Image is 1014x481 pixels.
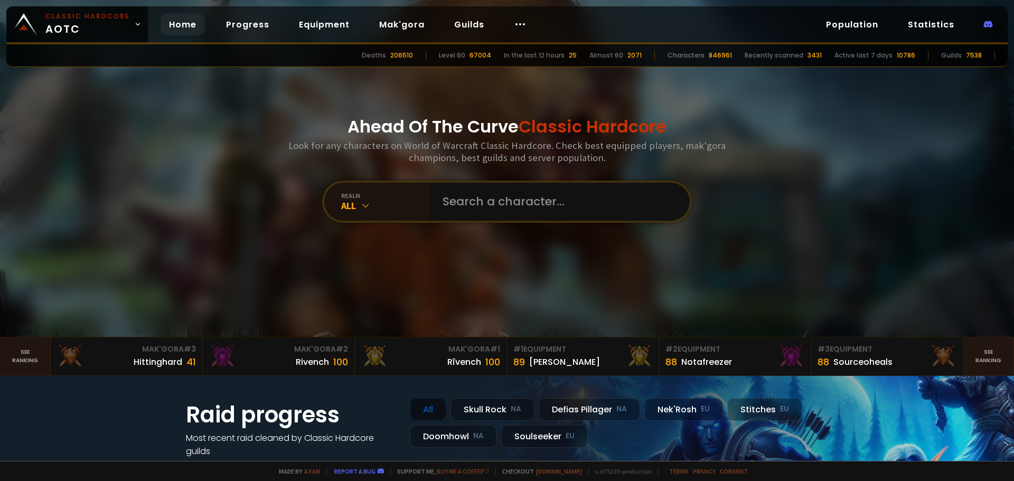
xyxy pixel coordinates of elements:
[410,425,497,448] div: Doomhowl
[668,51,705,60] div: Characters
[334,467,375,475] a: Report a bug
[186,458,255,470] a: See all progress
[513,344,523,354] span: # 1
[709,51,732,60] div: 846961
[616,404,627,414] small: NA
[410,398,446,421] div: All
[665,344,678,354] span: # 2
[447,355,481,369] div: Rîvench
[780,404,789,414] small: EU
[566,431,575,441] small: EU
[361,344,500,355] div: Mak'Gora
[390,467,489,475] span: Support me,
[446,14,493,35] a: Guilds
[371,14,433,35] a: Mak'gora
[941,51,962,60] div: Guilds
[6,6,148,42] a: Classic HardcoreAOTC
[833,355,893,369] div: Sourceoheals
[284,139,730,164] h3: Look for any characters on World of Warcraft Classic Hardcore. Check best equipped players, mak'g...
[45,12,130,37] span: AOTC
[834,51,893,60] div: Active last 7 days
[665,344,804,355] div: Equipment
[513,344,652,355] div: Equipment
[290,14,358,35] a: Equipment
[348,114,666,139] h1: Ahead Of The Curve
[818,344,830,354] span: # 3
[218,14,278,35] a: Progress
[513,355,525,369] div: 89
[529,355,600,369] div: [PERSON_NAME]
[536,467,582,475] a: [DOMAIN_NAME]
[355,337,507,375] a: Mak'Gora#1Rîvench100
[589,51,623,60] div: Almost 60
[437,467,489,475] a: Buy me a coffee
[539,398,640,421] div: Defias Pillager
[161,14,205,35] a: Home
[569,51,577,60] div: 25
[501,425,588,448] div: Soulseeker
[745,51,803,60] div: Recently scanned
[504,51,565,60] div: In the last 12 hours
[720,467,748,475] a: Consent
[507,337,659,375] a: #1Equipment89[PERSON_NAME]
[304,467,320,475] a: a fan
[45,12,130,21] small: Classic Hardcore
[495,467,582,475] span: Checkout
[818,355,829,369] div: 88
[273,467,320,475] span: Made by
[186,355,196,369] div: 41
[470,51,491,60] div: 67004
[341,200,430,212] div: All
[966,51,982,60] div: 7538
[701,404,710,414] small: EU
[811,337,963,375] a: #3Equipment88Sourceoheals
[681,355,732,369] div: Notafreezer
[818,344,956,355] div: Equipment
[296,355,329,369] div: Rivench
[485,355,500,369] div: 100
[450,398,534,421] div: Skull Rock
[693,467,716,475] a: Privacy
[899,14,963,35] a: Statistics
[134,355,182,369] div: Hittinghard
[436,183,677,221] input: Search a character...
[644,398,723,421] div: Nek'Rosh
[490,344,500,354] span: # 1
[390,51,413,60] div: 206510
[808,51,822,60] div: 3431
[362,51,386,60] div: Deaths
[336,344,348,354] span: # 2
[659,337,811,375] a: #2Equipment88Notafreezer
[341,192,430,200] div: realm
[203,337,355,375] a: Mak'Gora#2Rivench100
[588,467,652,475] span: v. d752d5 - production
[186,398,397,431] h1: Raid progress
[473,431,484,441] small: NA
[897,51,915,60] div: 10786
[57,344,196,355] div: Mak'Gora
[186,431,397,458] h4: Most recent raid cleaned by Classic Hardcore guilds
[627,51,642,60] div: 2071
[818,14,887,35] a: Population
[519,115,666,138] span: Classic Hardcore
[963,337,1014,375] a: Seeranking
[333,355,348,369] div: 100
[439,51,465,60] div: Level 60
[209,344,348,355] div: Mak'Gora
[665,355,677,369] div: 88
[51,337,203,375] a: Mak'Gora#3Hittinghard41
[669,467,689,475] a: Terms
[727,398,802,421] div: Stitches
[511,404,521,414] small: NA
[184,344,196,354] span: # 3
